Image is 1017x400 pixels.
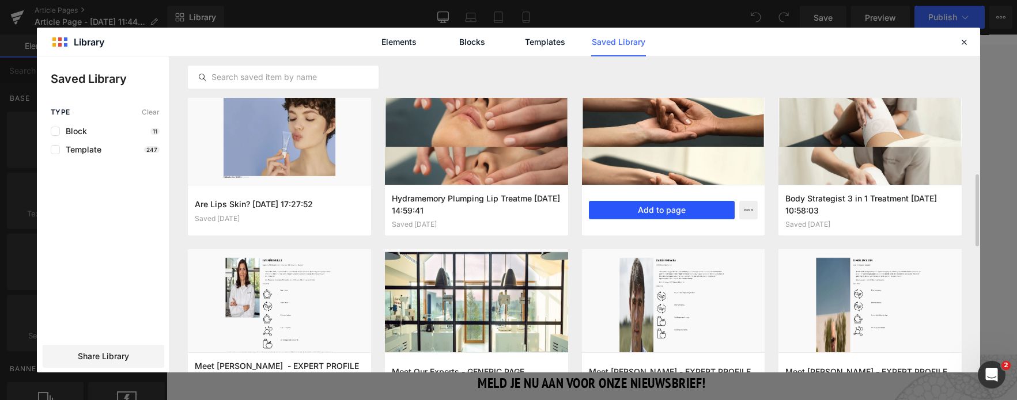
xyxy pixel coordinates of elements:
p: 11 [150,128,160,135]
h4: Meld je nu aan voor onze nieuwsbrief! [295,337,555,360]
h3: Are Lips Skin? [DATE] 17:27:52 [195,198,364,210]
h3: Meet [PERSON_NAME] - EXPERT PROFILE [589,365,758,378]
a: Templates [518,28,573,56]
span: Type [51,108,70,116]
span: 2 [1001,361,1011,370]
a: Elements [372,28,426,56]
span: Share Library [78,351,129,362]
p: 247 [144,146,160,153]
span: Block [60,127,87,136]
h3: Meet [PERSON_NAME] - EXPERT PROFILE PAGE [195,360,364,383]
iframe: Intercom live chat [978,361,1005,388]
div: Saved [DATE] [195,215,364,223]
h3: Hydramemory Plumping Lip Treatme [DATE] 14:59:41 [392,192,561,216]
div: Saved [DATE] [785,220,955,228]
p: Start building your page [98,95,753,109]
div: Saved [DATE] [392,220,561,228]
a: Explore Template [373,235,477,258]
h3: Meet [PERSON_NAME] - EXPERT PROFILE [785,365,955,378]
p: Saved Library [51,70,169,87]
input: Search saved item by name [188,70,378,84]
h3: Meet Our Experts - GENERIC PAGE [392,365,561,378]
a: Saved Library [591,28,646,56]
span: Clear [142,108,160,116]
a: Blocks [445,28,500,56]
p: or Drag & Drop elements from left sidebar [98,268,753,276]
button: Add to page [589,201,735,219]
span: Template [60,145,101,154]
h3: Body Strategist 3 in 1 Treatment [DATE] 10:58:03 [785,192,955,216]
